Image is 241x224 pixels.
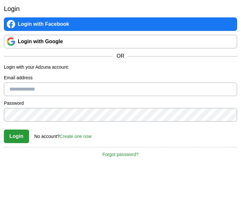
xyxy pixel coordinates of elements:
span: OR [113,52,128,60]
label: Email address [4,74,237,81]
label: Password [4,100,237,107]
a: Create one now [60,134,92,139]
a: Login with Google [4,35,237,48]
h2: Login [4,4,237,14]
div: No account? [34,129,91,140]
button: Login [4,130,29,143]
a: Forgot password? [4,147,237,158]
p: Login with your Adzuna account: [4,64,237,71]
a: Login with Facebook [4,17,237,31]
